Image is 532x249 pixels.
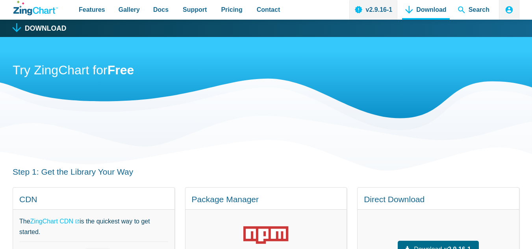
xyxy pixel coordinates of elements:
[119,4,140,15] span: Gallery
[192,194,341,205] h4: Package Manager
[19,216,168,237] p: The is the quickest way to get started.
[13,62,519,80] h2: Try ZingChart for
[364,194,513,205] h4: Direct Download
[108,63,134,77] strong: Free
[30,216,80,227] a: ZingChart CDN
[221,4,242,15] span: Pricing
[183,4,207,15] span: Support
[13,166,519,177] h3: Step 1: Get the Library Your Way
[19,194,168,205] h4: CDN
[257,4,280,15] span: Contact
[153,4,169,15] span: Docs
[13,1,58,15] a: ZingChart Logo. Click to return to the homepage
[25,25,67,32] h1: Download
[79,4,105,15] span: Features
